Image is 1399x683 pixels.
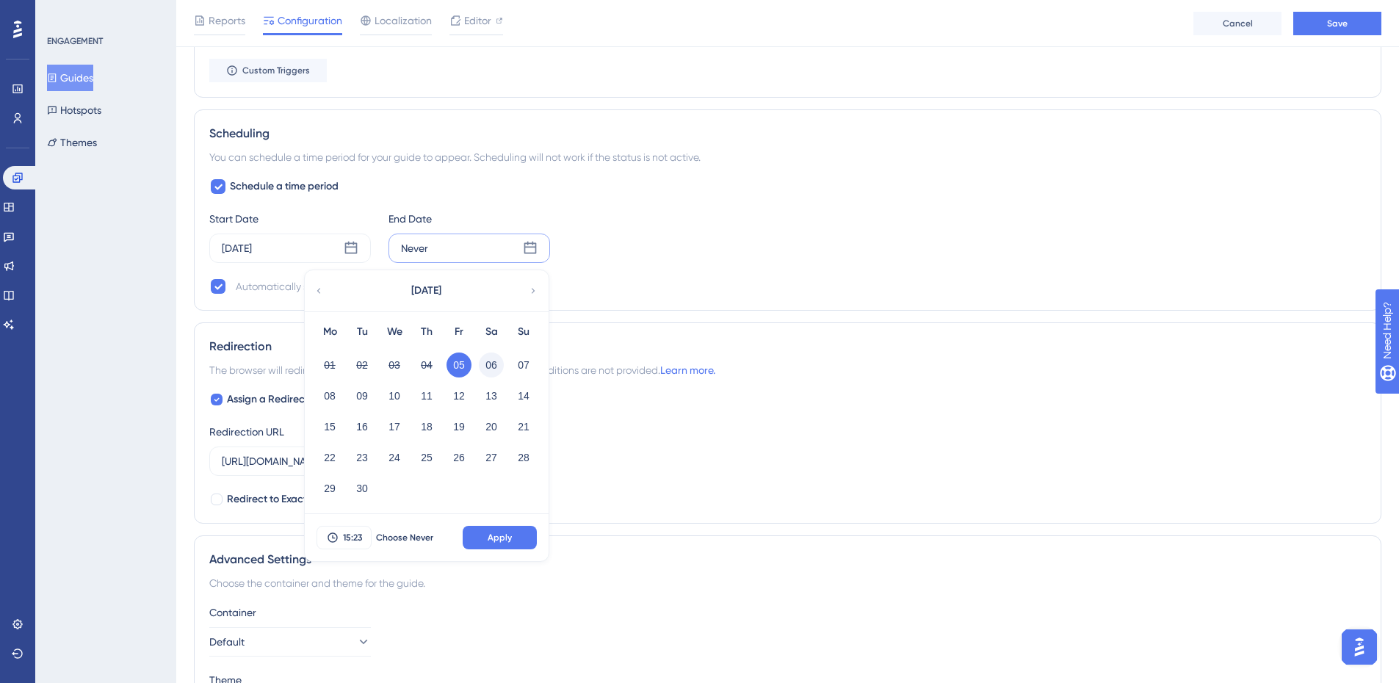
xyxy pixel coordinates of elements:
div: Choose the container and theme for the guide. [209,574,1366,592]
button: 29 [317,476,342,501]
div: Never [401,239,428,257]
div: Redirection [209,338,1366,355]
div: You can schedule a time period for your guide to appear. Scheduling will not work if the status i... [209,148,1366,166]
button: 27 [479,445,504,470]
button: 14 [511,383,536,408]
span: Configuration [278,12,342,29]
button: 23 [350,445,375,470]
button: 17 [382,414,407,439]
button: [DATE] [353,276,499,306]
button: 07 [511,353,536,377]
button: 09 [350,383,375,408]
button: 02 [350,353,375,377]
button: 12 [447,383,471,408]
span: Reports [209,12,245,29]
div: Start Date [209,210,371,228]
button: 26 [447,445,471,470]
span: Redirect to Exact URL [227,491,328,508]
span: Save [1327,18,1348,29]
button: 05 [447,353,471,377]
span: Editor [464,12,491,29]
button: Default [209,627,371,657]
span: The browser will redirect to the “Redirection URL” when the Targeting Conditions are not provided. [209,361,715,379]
button: 22 [317,445,342,470]
button: Hotspots [47,97,101,123]
button: Save [1293,12,1381,35]
button: 28 [511,445,536,470]
div: Su [507,323,540,341]
div: Scheduling [209,125,1366,142]
button: 18 [414,414,439,439]
button: Guides [47,65,93,91]
button: Cancel [1193,12,1281,35]
button: 21 [511,414,536,439]
div: End Date [388,210,550,228]
iframe: UserGuiding AI Assistant Launcher [1337,625,1381,669]
div: Fr [443,323,475,341]
span: 15:23 [343,532,362,543]
button: 15:23 [317,526,372,549]
button: 24 [382,445,407,470]
button: 11 [414,383,439,408]
div: Redirection URL [209,423,284,441]
button: 25 [414,445,439,470]
button: 15 [317,414,342,439]
button: Choose Never [372,526,438,549]
button: 20 [479,414,504,439]
button: Themes [47,129,97,156]
button: 03 [382,353,407,377]
span: Apply [488,532,512,543]
span: Assign a Redirection URL [227,391,343,408]
span: Default [209,633,245,651]
input: https://www.example.com/ [222,453,458,469]
a: Learn more. [660,364,715,376]
div: Automatically set as “Inactive” when the scheduled period is over. [236,278,538,295]
button: 01 [317,353,342,377]
span: Need Help? [35,4,92,21]
div: Mo [314,323,346,341]
div: Tu [346,323,378,341]
button: 10 [382,383,407,408]
div: Sa [475,323,507,341]
div: Advanced Settings [209,551,1366,568]
span: Custom Triggers [242,65,310,76]
span: Cancel [1223,18,1253,29]
button: 04 [414,353,439,377]
div: We [378,323,411,341]
button: Apply [463,526,537,549]
span: [DATE] [411,282,441,300]
span: Choose Never [376,532,433,543]
button: 13 [479,383,504,408]
button: 19 [447,414,471,439]
div: Container [209,604,1366,621]
button: 08 [317,383,342,408]
div: Th [411,323,443,341]
button: 16 [350,414,375,439]
div: [DATE] [222,239,252,257]
button: Custom Triggers [209,59,327,82]
span: Localization [375,12,432,29]
button: 06 [479,353,504,377]
div: ENGAGEMENT [47,35,103,47]
button: 30 [350,476,375,501]
span: Schedule a time period [230,178,339,195]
